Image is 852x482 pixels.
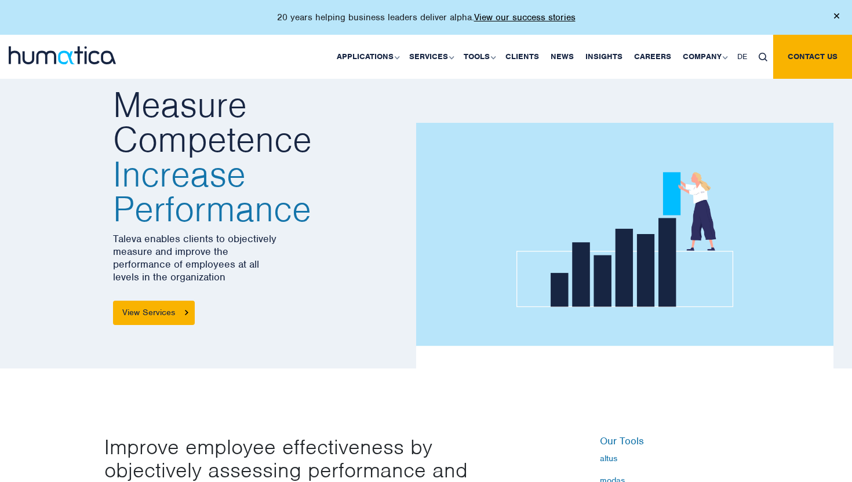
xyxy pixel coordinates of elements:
[600,435,748,448] h6: Our Tools
[737,52,747,61] span: DE
[113,157,407,227] span: Increase Performance
[185,310,188,315] img: arrowicon
[580,35,628,79] a: Insights
[458,35,500,79] a: Tools
[113,301,195,325] a: View Services
[677,35,731,79] a: Company
[773,35,852,79] a: Contact us
[731,35,753,79] a: DE
[500,35,545,79] a: Clients
[474,12,576,23] a: View our success stories
[545,35,580,79] a: News
[759,53,767,61] img: search_icon
[9,46,116,64] img: logo
[628,35,677,79] a: Careers
[113,87,407,227] h2: Measure Competence
[277,12,576,23] p: 20 years helping business leaders deliver alpha.
[403,35,458,79] a: Services
[331,35,403,79] a: Applications
[600,454,748,463] a: altus
[416,123,833,368] img: about_banner1
[113,232,407,283] p: Taleva enables clients to objectively measure and improve the performance of employees at all lev...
